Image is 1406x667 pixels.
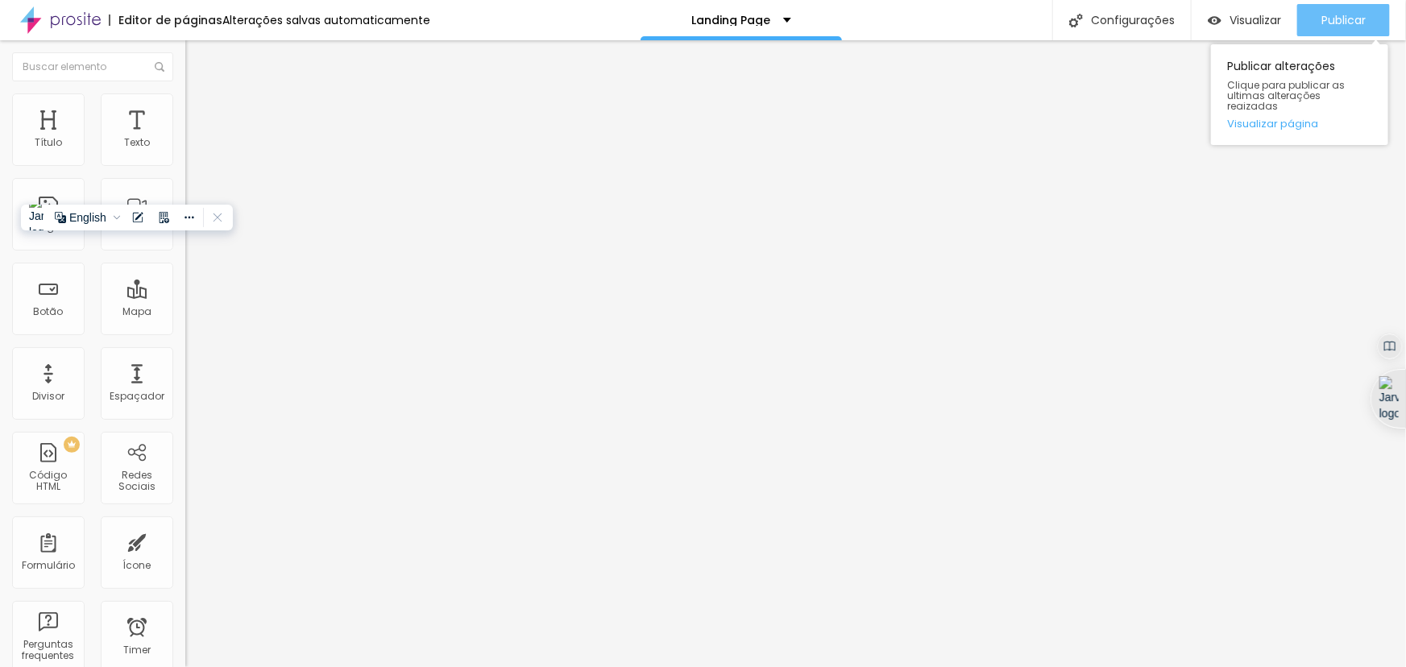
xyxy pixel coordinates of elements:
[110,391,164,402] div: Espaçador
[222,14,430,26] div: Alterações salvas automaticamente
[185,40,1406,667] iframe: Editor
[22,560,75,571] div: Formulário
[105,470,168,493] div: Redes Sociais
[1208,14,1221,27] img: view-1.svg
[1069,14,1083,27] img: Icone
[1227,80,1372,112] span: Clique para publicar as ultimas alterações reaizadas
[124,137,150,148] div: Texto
[27,222,70,233] div: Imagem
[1321,14,1366,27] span: Publicar
[32,391,64,402] div: Divisor
[1230,14,1281,27] span: Visualizar
[122,222,151,233] div: Vídeo
[12,52,173,81] input: Buscar elemento
[1227,118,1372,129] a: Visualizar página
[35,137,62,148] div: Título
[34,306,64,317] div: Botão
[1192,4,1297,36] button: Visualizar
[1211,44,1388,145] div: Publicar alterações
[1297,4,1390,36] button: Publicar
[122,306,151,317] div: Mapa
[16,639,80,662] div: Perguntas frequentes
[109,14,222,26] div: Editor de páginas
[692,14,771,26] p: Landing Page
[123,560,151,571] div: Ícone
[155,62,164,72] img: Icone
[123,644,151,656] div: Timer
[16,470,80,493] div: Código HTML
